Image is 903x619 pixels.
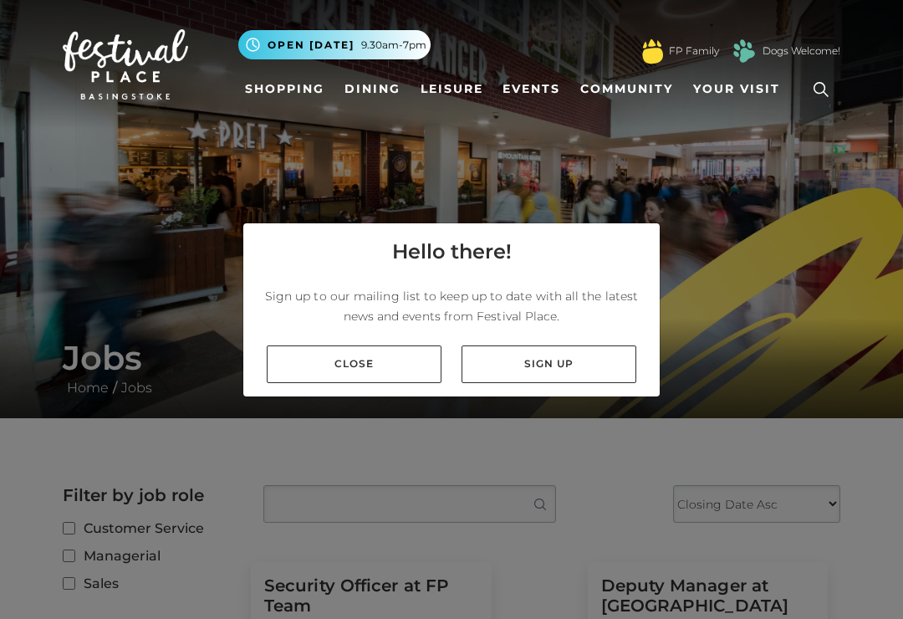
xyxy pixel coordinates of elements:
span: Your Visit [693,80,780,98]
span: Open [DATE] [268,38,355,53]
a: FP Family [669,43,719,59]
h4: Hello there! [392,237,512,267]
img: Festival Place Logo [63,29,188,100]
a: Sign up [462,345,636,383]
button: Open [DATE] 9.30am-7pm [238,30,431,59]
a: Your Visit [686,74,795,105]
a: Events [496,74,567,105]
p: Sign up to our mailing list to keep up to date with all the latest news and events from Festival ... [257,286,646,326]
a: Community [574,74,680,105]
span: 9.30am-7pm [361,38,426,53]
a: Shopping [238,74,331,105]
a: Dogs Welcome! [763,43,840,59]
a: Leisure [414,74,490,105]
a: Close [267,345,441,383]
a: Dining [338,74,407,105]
